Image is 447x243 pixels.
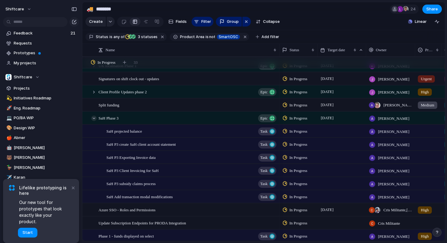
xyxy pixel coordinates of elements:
span: Task [260,193,268,201]
a: 💻PO/BA WIP [3,113,79,123]
a: Requests [3,39,79,48]
button: 💫 [5,95,12,101]
span: [DATE] [319,101,335,109]
div: 🍎Abner [3,133,79,142]
span: Task [260,232,268,241]
span: [PERSON_NAME] [378,168,409,174]
button: Start [18,228,37,238]
div: 💻 [6,115,11,122]
span: Medium [421,102,434,108]
span: In Progress [289,141,307,148]
div: ✈️ [6,174,11,181]
span: Create [89,19,103,25]
span: Lifelike prototyping is here [19,185,70,196]
span: Eng. Roadmap [14,105,77,111]
span: [PERSON_NAME] , [PERSON_NAME] [383,102,412,108]
button: isany of [108,34,126,40]
span: Feedback [14,30,69,36]
button: isnot [204,34,217,40]
button: 🐻 [5,155,12,161]
button: Linear [406,17,429,26]
div: 🚀 [6,105,11,112]
span: [PERSON_NAME] [378,181,409,187]
span: SaH Add transaction modal modifications [106,193,173,200]
span: Epic [260,114,268,123]
span: [DATE] [319,114,335,122]
span: SaH P3 subsidy claims process [106,180,156,187]
span: In Progress [289,155,307,161]
a: Projects [3,84,79,93]
span: [DATE] [319,88,335,95]
button: Dismiss [69,184,77,191]
span: Task [260,140,268,149]
a: 💫Initiatives Roadmap [3,94,79,103]
span: SaH P3 Exporting Invoice data [106,154,156,161]
button: 💻 [5,115,12,121]
span: Urgent [421,76,432,82]
span: Prototypes [14,50,77,56]
span: Cris Militante [378,220,400,227]
span: Phase 1 - funds displayed on select [99,232,154,239]
span: Task [260,153,268,162]
span: Abner [14,135,77,141]
span: In Progress [289,115,307,121]
span: Task [260,166,268,175]
span: Status [96,34,108,40]
span: Cris Militante , [PERSON_NAME] [383,207,412,213]
a: 🦆[PERSON_NAME] [3,163,79,172]
div: 🦆 [6,164,11,171]
span: Task [260,127,268,136]
div: 🐻 [6,154,11,161]
button: Share [422,5,442,14]
button: Add filter [252,33,283,41]
button: Epic [258,88,276,96]
span: [DATE] [319,206,335,213]
button: Epic [258,62,276,70]
div: 🎨Design WIP [3,123,79,133]
div: 🐻[PERSON_NAME] [3,153,79,162]
button: Shiftcare [3,73,79,82]
span: Collapse [263,19,280,25]
button: 🤖 [5,145,12,151]
span: Split funding [99,101,119,108]
a: 🚀Eng. Roadmap [3,104,79,113]
button: Collapse [253,17,282,27]
button: Task [258,127,276,135]
span: Start [23,230,33,236]
span: SaH Phase 3 [99,114,119,121]
button: 🍎 [5,135,12,141]
span: Fields [176,19,187,25]
span: Projects [14,85,77,91]
span: In Progress [289,181,307,187]
span: In Progress [289,168,307,174]
span: [PERSON_NAME] [378,89,409,95]
a: ✈️Karan [3,173,79,182]
button: Task [258,232,276,240]
span: [PERSON_NAME] [378,76,409,82]
span: any of [113,34,124,40]
button: Create [85,17,106,27]
span: Task [260,180,268,188]
button: Task [258,141,276,148]
span: Karan [14,174,77,180]
span: High [421,207,429,213]
span: In Progress [289,194,307,200]
span: Our new tool for prototypes that look exactly like your product. [19,199,70,225]
span: [PERSON_NAME] [14,155,77,161]
a: Feedback21 [3,29,79,38]
span: [PERSON_NAME] [378,155,409,161]
a: Prototypes [3,48,79,58]
span: High [421,233,429,239]
span: In Progress [289,220,307,226]
span: In Progress [289,233,307,239]
span: My projects [14,60,77,66]
span: 3 [136,34,141,39]
span: Product Area [180,34,204,40]
div: 🤖 [6,144,11,151]
span: Signatures on shift clock out - updates [99,75,159,82]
